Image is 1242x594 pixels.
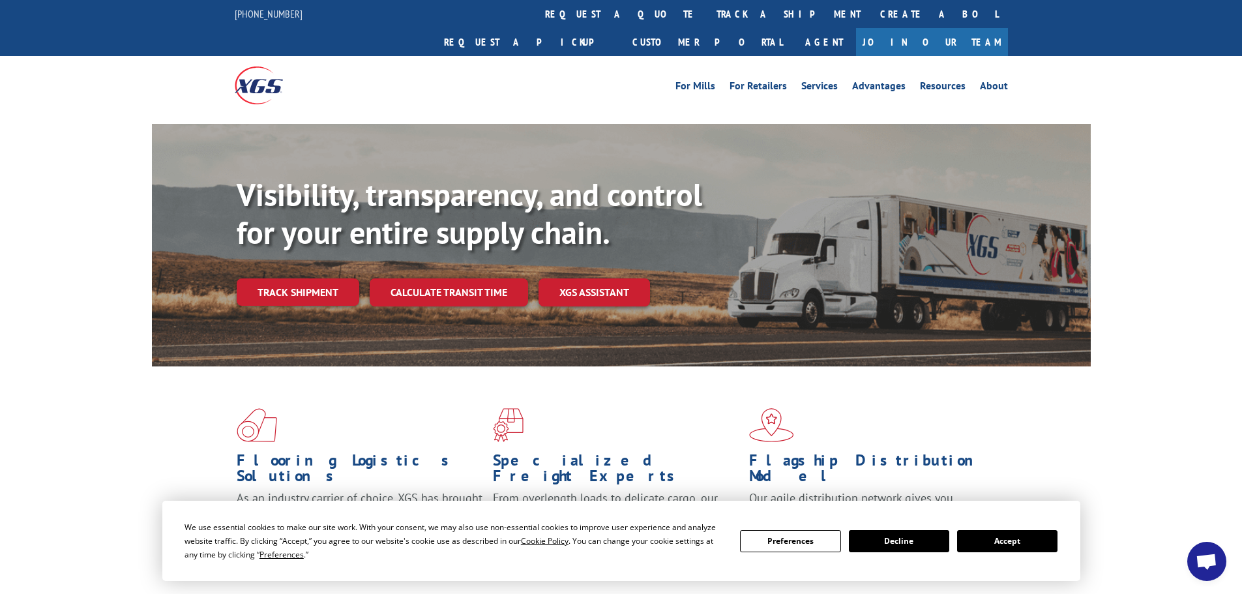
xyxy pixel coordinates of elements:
[792,28,856,56] a: Agent
[237,453,483,490] h1: Flooring Logistics Solutions
[539,278,650,306] a: XGS ASSISTANT
[237,490,482,537] span: As an industry carrier of choice, XGS has brought innovation and dedication to flooring logistics...
[493,453,739,490] h1: Specialized Freight Experts
[237,408,277,442] img: xgs-icon-total-supply-chain-intelligence-red
[849,530,949,552] button: Decline
[740,530,840,552] button: Preferences
[957,530,1057,552] button: Accept
[493,408,524,442] img: xgs-icon-focused-on-flooring-red
[856,28,1008,56] a: Join Our Team
[730,81,787,95] a: For Retailers
[623,28,792,56] a: Customer Portal
[801,81,838,95] a: Services
[852,81,906,95] a: Advantages
[493,490,739,548] p: From overlength loads to delicate cargo, our experienced staff knows the best way to move your fr...
[980,81,1008,95] a: About
[749,490,989,521] span: Our agile distribution network gives you nationwide inventory management on demand.
[185,520,724,561] div: We use essential cookies to make our site work. With your consent, we may also use non-essential ...
[675,81,715,95] a: For Mills
[521,535,569,546] span: Cookie Policy
[434,28,623,56] a: Request a pickup
[1187,542,1226,581] div: Open chat
[749,453,996,490] h1: Flagship Distribution Model
[920,81,966,95] a: Resources
[237,278,359,306] a: Track shipment
[235,7,303,20] a: [PHONE_NUMBER]
[162,501,1080,581] div: Cookie Consent Prompt
[259,549,304,560] span: Preferences
[749,408,794,442] img: xgs-icon-flagship-distribution-model-red
[370,278,528,306] a: Calculate transit time
[237,174,702,252] b: Visibility, transparency, and control for your entire supply chain.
